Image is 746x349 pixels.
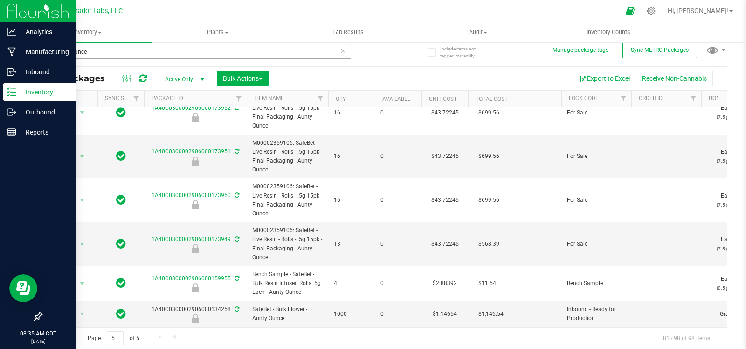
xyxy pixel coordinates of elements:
[153,28,282,36] span: Plants
[152,236,231,242] a: 1A40C0300002906000173949
[334,310,369,319] span: 1000
[380,108,416,117] span: 0
[7,27,16,36] inline-svg: Analytics
[223,75,262,82] span: Bulk Actions
[429,96,457,102] a: Unit Cost
[16,86,72,98] p: Inventory
[143,244,248,253] div: For Sale
[143,314,248,323] div: Inbound - Ready for Production
[4,329,72,338] p: 08:35 AM CDT
[152,275,231,282] a: 1A40C0300002906000159955
[76,277,88,290] span: select
[616,91,631,107] a: Filter
[252,139,323,175] span: M00002359106: SafeBet - Live Resin - Rolls - .5g 15pk - Final Packaging - Aunty Ounce
[152,22,283,42] a: Plants
[573,71,636,86] button: Export to Excel
[7,67,16,77] inline-svg: Inbound
[7,47,16,57] inline-svg: Manufacturing
[116,193,126,207] span: In Sync
[76,307,88,321] span: select
[574,28,643,36] span: Inventory Counts
[380,152,416,161] span: 0
[414,28,543,36] span: Audit
[152,148,231,155] a: 1A40C0300002906000173951
[233,105,239,111] span: Sync from Compliance System
[252,270,323,297] span: Bench Sample - SafeBet - Bulk Resin Infused Rolls .5g Each - Aunty Ounce
[686,91,701,107] a: Filter
[7,107,16,117] inline-svg: Outbound
[380,240,416,249] span: 0
[567,108,626,117] span: For Sale
[567,196,626,205] span: For Sale
[233,306,239,313] span: Sync from Compliance System
[474,193,504,207] span: $699.56
[421,91,468,135] td: $43.72245
[105,95,141,101] a: Sync Status
[4,338,72,345] p: [DATE]
[421,178,468,222] td: $43.72245
[252,182,323,218] span: M00002359106: SafeBet - Live Resin - Rolls - .5g 15pk - Final Packaging - Aunty Ounce
[16,127,72,138] p: Reports
[631,47,689,53] span: Sync METRC Packages
[474,106,504,120] span: $699.56
[233,192,239,199] span: Sync from Compliance System
[668,7,728,14] span: Hi, [PERSON_NAME]!
[656,331,718,345] span: 81 - 98 of 98 items
[553,46,608,54] button: Manage package tags
[474,277,501,290] span: $11.54
[380,196,416,205] span: 0
[16,26,72,37] p: Analytics
[217,71,269,86] button: Bulk Actions
[620,2,641,20] span: Open Ecommerce Menu
[252,305,323,323] span: SafeBet - Bulk Flower - Aunty Ounce
[567,240,626,249] span: For Sale
[152,192,231,199] a: 1A40C0300002906000173950
[116,106,126,119] span: In Sync
[41,45,351,59] input: Search Package ID, Item Name, SKU, Lot or Part Number...
[16,107,72,118] p: Outbound
[116,277,126,290] span: In Sync
[645,7,657,15] div: Manage settings
[254,95,284,101] a: Item Name
[152,105,231,111] a: 1A40C0300002906000173952
[334,108,369,117] span: 16
[231,91,247,107] a: Filter
[283,22,413,42] a: Lab Results
[382,96,410,102] a: Available
[334,240,369,249] span: 13
[567,279,626,288] span: Bench Sample
[80,331,147,346] span: Page of 5
[421,301,468,327] td: $1.14654
[413,22,543,42] a: Audit
[22,22,152,42] a: Inventory
[9,274,37,302] iframe: Resource center
[143,305,248,323] div: 1A40C0300002906000134258
[334,279,369,288] span: 4
[567,305,626,323] span: Inbound - Ready for Production
[68,7,123,15] span: Curador Labs, LLC
[639,95,663,101] a: Order Id
[313,91,328,107] a: Filter
[421,135,468,179] td: $43.72245
[622,42,697,58] button: Sync METRC Packages
[152,95,183,101] a: Package ID
[76,150,88,163] span: select
[76,106,88,119] span: select
[116,307,126,321] span: In Sync
[709,95,721,101] a: UOM
[336,96,346,102] a: Qty
[233,275,239,282] span: Sync from Compliance System
[48,73,114,84] span: All Packages
[380,310,416,319] span: 0
[474,307,508,321] span: $1,146.54
[567,152,626,161] span: For Sale
[334,196,369,205] span: 16
[76,238,88,251] span: select
[7,128,16,137] inline-svg: Reports
[143,157,248,166] div: For Sale
[107,331,124,346] input: 5
[476,96,508,102] a: Total Cost
[474,150,504,163] span: $699.56
[440,45,487,59] span: Include items not tagged for facility
[252,226,323,262] span: M00002359106: SafeBet - Live Resin - Rolls - .5g 15pk - Final Packaging - Aunty Ounce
